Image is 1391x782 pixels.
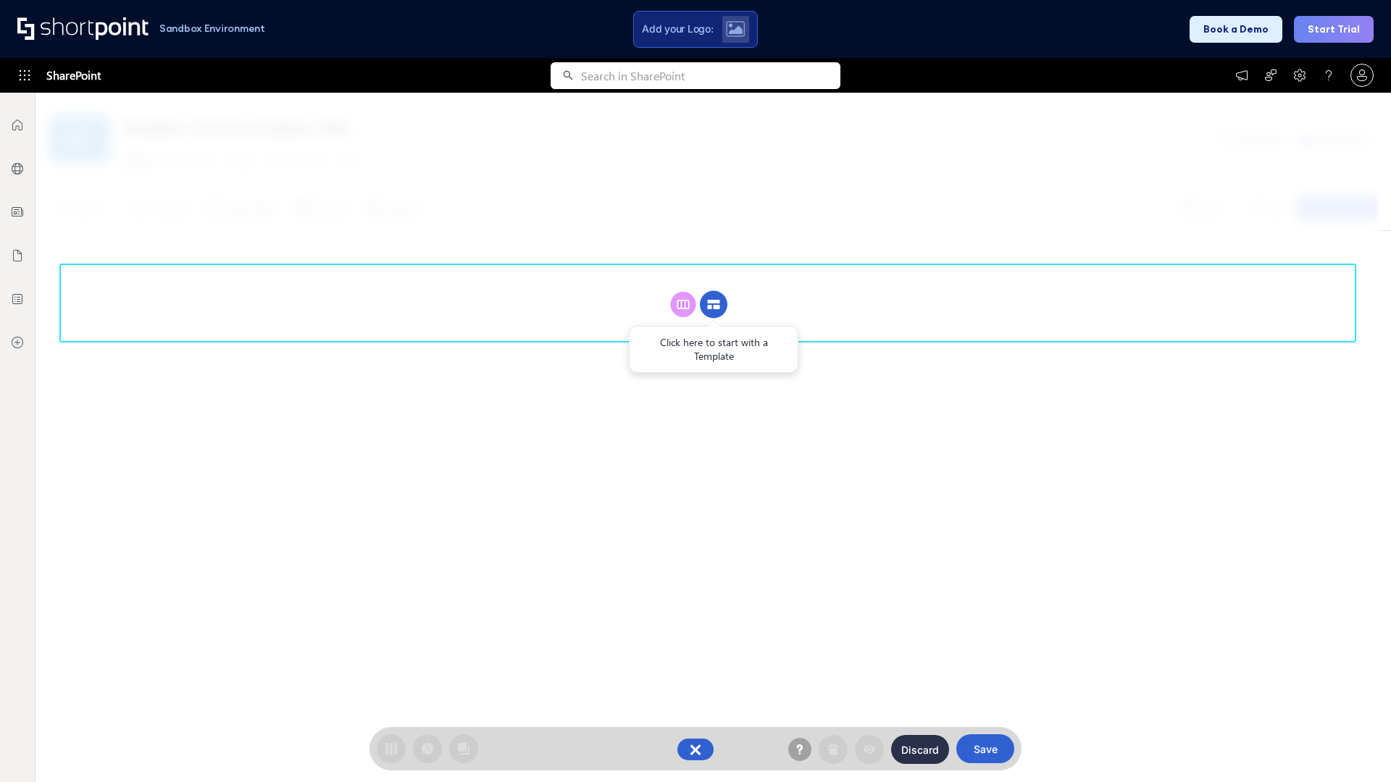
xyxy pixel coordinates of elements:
[1190,16,1282,43] button: Book a Demo
[956,734,1014,763] button: Save
[46,58,101,93] span: SharePoint
[581,62,840,89] input: Search in SharePoint
[1319,712,1391,782] iframe: Chat Widget
[1294,16,1374,43] button: Start Trial
[642,22,713,35] span: Add your Logo:
[891,735,949,764] button: Discard
[159,25,265,33] h1: Sandbox Environment
[726,21,745,37] img: Upload logo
